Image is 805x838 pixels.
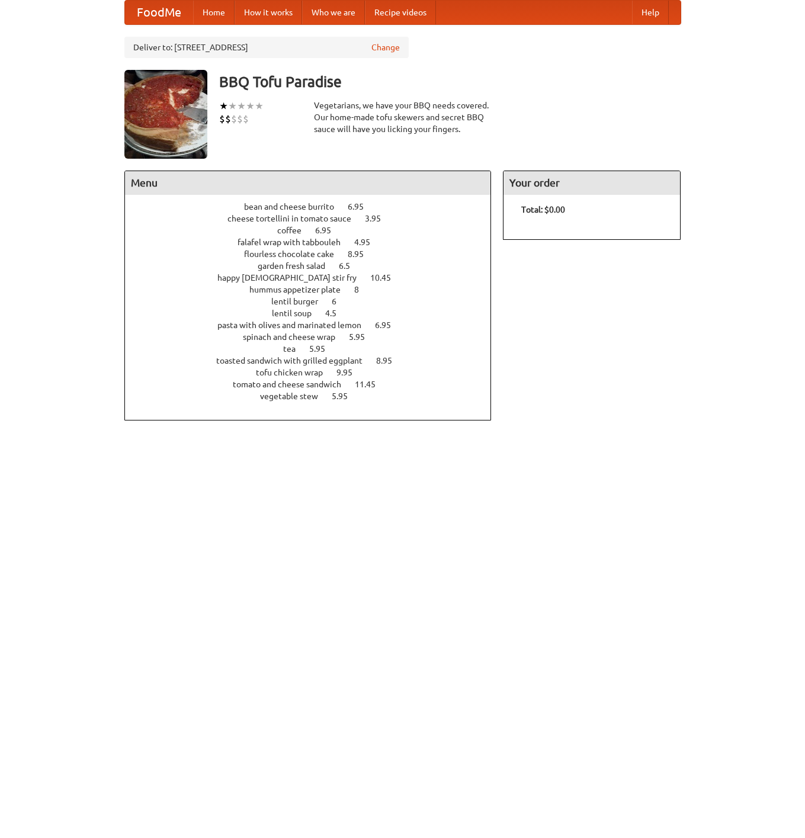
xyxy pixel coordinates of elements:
[124,70,207,159] img: angular.jpg
[272,309,358,318] a: lentil soup 4.5
[237,99,246,113] li: ★
[217,273,413,282] a: happy [DEMOGRAPHIC_DATA] stir fry 10.45
[243,332,387,342] a: spinach and cheese wrap 5.95
[227,214,403,223] a: cheese tortellini in tomato sauce 3.95
[216,356,374,365] span: toasted sandwich with grilled eggplant
[217,320,373,330] span: pasta with olives and marinated lemon
[277,226,353,235] a: coffee 6.95
[219,99,228,113] li: ★
[302,1,365,24] a: Who we are
[521,205,565,214] b: Total: $0.00
[244,202,386,211] a: bean and cheese burrito 6.95
[348,202,376,211] span: 6.95
[260,391,330,401] span: vegetable stew
[193,1,235,24] a: Home
[244,202,346,211] span: bean and cheese burrito
[124,37,409,58] div: Deliver to: [STREET_ADDRESS]
[219,113,225,126] li: $
[243,113,249,126] li: $
[354,237,382,247] span: 4.95
[348,249,376,259] span: 8.95
[244,249,346,259] span: flourless chocolate cake
[309,344,337,354] span: 5.95
[238,237,392,247] a: falafel wrap with tabbouleh 4.95
[249,285,352,294] span: hummus appetizer plate
[225,113,231,126] li: $
[246,99,255,113] li: ★
[258,261,337,271] span: garden fresh salad
[336,368,364,377] span: 9.95
[217,273,368,282] span: happy [DEMOGRAPHIC_DATA] stir fry
[325,309,348,318] span: 4.5
[371,41,400,53] a: Change
[339,261,362,271] span: 6.5
[256,368,374,377] a: tofu chicken wrap 9.95
[233,380,397,389] a: tomato and cheese sandwich 11.45
[255,99,264,113] li: ★
[227,214,363,223] span: cheese tortellini in tomato sauce
[249,285,381,294] a: hummus appetizer plate 8
[332,391,360,401] span: 5.95
[125,171,491,195] h4: Menu
[314,99,492,135] div: Vegetarians, we have your BBQ needs covered. Our home-made tofu skewers and secret BBQ sauce will...
[244,249,386,259] a: flourless chocolate cake 8.95
[235,1,302,24] a: How it works
[349,332,377,342] span: 5.95
[260,391,370,401] a: vegetable stew 5.95
[283,344,307,354] span: tea
[354,285,371,294] span: 8
[632,1,669,24] a: Help
[228,99,237,113] li: ★
[271,297,330,306] span: lentil burger
[271,297,358,306] a: lentil burger 6
[217,320,413,330] a: pasta with olives and marinated lemon 6.95
[256,368,335,377] span: tofu chicken wrap
[370,273,403,282] span: 10.45
[277,226,313,235] span: coffee
[376,356,404,365] span: 8.95
[375,320,403,330] span: 6.95
[283,344,347,354] a: tea 5.95
[258,261,372,271] a: garden fresh salad 6.5
[272,309,323,318] span: lentil soup
[503,171,680,195] h4: Your order
[238,237,352,247] span: falafel wrap with tabbouleh
[365,214,393,223] span: 3.95
[237,113,243,126] li: $
[233,380,353,389] span: tomato and cheese sandwich
[216,356,414,365] a: toasted sandwich with grilled eggplant 8.95
[355,380,387,389] span: 11.45
[231,113,237,126] li: $
[332,297,348,306] span: 6
[243,332,347,342] span: spinach and cheese wrap
[315,226,343,235] span: 6.95
[219,70,681,94] h3: BBQ Tofu Paradise
[365,1,436,24] a: Recipe videos
[125,1,193,24] a: FoodMe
